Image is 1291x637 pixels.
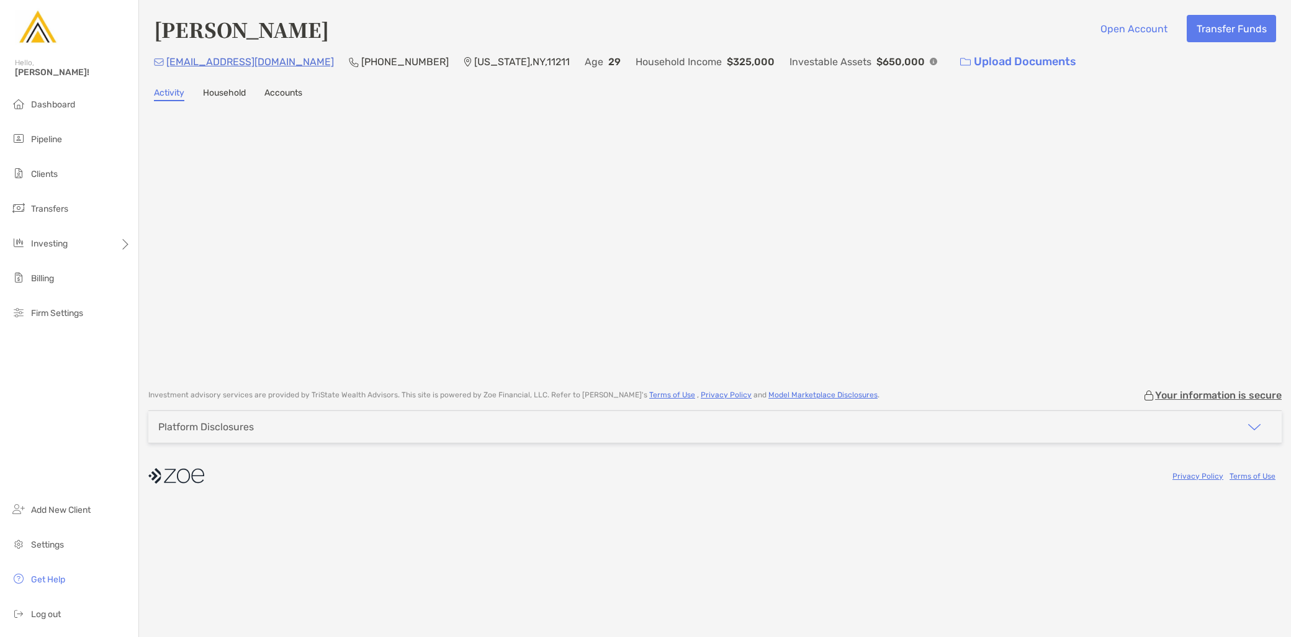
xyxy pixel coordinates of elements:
[464,57,472,67] img: Location Icon
[361,54,449,70] p: [PHONE_NUMBER]
[11,96,26,111] img: dashboard icon
[31,99,75,110] span: Dashboard
[148,462,204,490] img: company logo
[31,574,65,585] span: Get Help
[11,201,26,215] img: transfers icon
[11,571,26,586] img: get-help icon
[31,204,68,214] span: Transfers
[930,58,937,65] img: Info Icon
[31,540,64,550] span: Settings
[876,54,925,70] p: $650,000
[15,67,131,78] span: [PERSON_NAME]!
[154,58,164,66] img: Email Icon
[768,391,878,399] a: Model Marketplace Disclosures
[649,391,695,399] a: Terms of Use
[31,505,91,515] span: Add New Client
[15,5,60,50] img: Zoe Logo
[349,57,359,67] img: Phone Icon
[608,54,621,70] p: 29
[11,536,26,551] img: settings icon
[31,238,68,249] span: Investing
[148,391,879,400] p: Investment advisory services are provided by TriState Wealth Advisors . This site is powered by Z...
[154,15,329,43] h4: [PERSON_NAME]
[264,88,302,101] a: Accounts
[727,54,775,70] p: $325,000
[1230,472,1275,481] a: Terms of Use
[11,131,26,146] img: pipeline icon
[11,270,26,285] img: billing icon
[1155,389,1282,401] p: Your information is secure
[1091,15,1177,42] button: Open Account
[11,502,26,517] img: add_new_client icon
[474,54,570,70] p: [US_STATE] , NY , 11211
[11,235,26,250] img: investing icon
[31,609,61,620] span: Log out
[31,134,62,145] span: Pipeline
[585,54,603,70] p: Age
[952,48,1084,75] a: Upload Documents
[636,54,722,70] p: Household Income
[154,88,184,101] a: Activity
[789,54,871,70] p: Investable Assets
[203,88,246,101] a: Household
[31,273,54,284] span: Billing
[31,308,83,318] span: Firm Settings
[1187,15,1276,42] button: Transfer Funds
[11,606,26,621] img: logout icon
[1172,472,1223,481] a: Privacy Policy
[166,54,334,70] p: [EMAIL_ADDRESS][DOMAIN_NAME]
[701,391,752,399] a: Privacy Policy
[158,421,254,433] div: Platform Disclosures
[1247,420,1262,435] img: icon arrow
[11,166,26,181] img: clients icon
[960,58,971,66] img: button icon
[11,305,26,320] img: firm-settings icon
[31,169,58,179] span: Clients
